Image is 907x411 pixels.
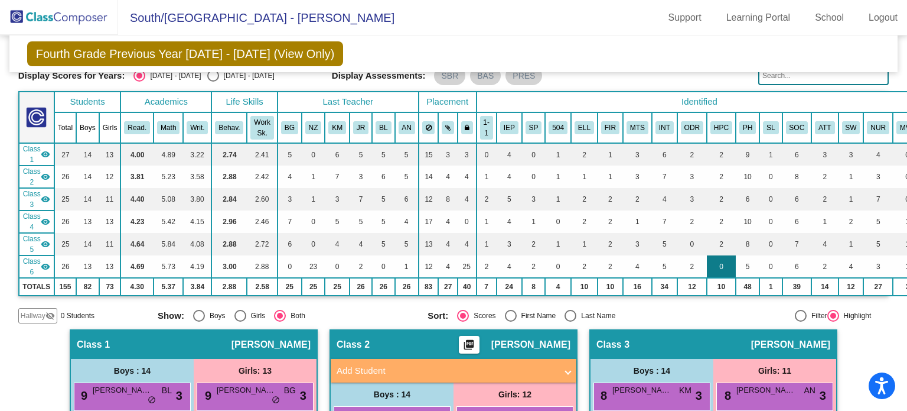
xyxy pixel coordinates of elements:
td: 2 [707,143,736,166]
td: 0 [759,188,782,211]
td: 1 [839,233,864,255]
mat-radio-group: Select an option [133,70,274,82]
td: 3 [839,143,864,166]
td: 7 [652,211,677,233]
td: 3 [863,166,893,188]
td: 3.58 [183,166,211,188]
td: 7 [278,211,302,233]
td: 0 [477,143,497,166]
td: 5 [736,255,759,278]
button: 1-1 [480,116,493,140]
td: 5 [863,233,893,255]
mat-icon: picture_as_pdf [462,339,476,355]
td: 1 [598,166,623,188]
th: Total [54,112,76,143]
th: Keep with teacher [458,112,477,143]
span: South/[GEOGRAPHIC_DATA] - [PERSON_NAME] [118,8,394,27]
td: 2 [571,188,598,211]
td: 3 [623,143,652,166]
th: John Robinson [350,112,372,143]
button: ELL [575,121,594,134]
td: 2 [811,255,838,278]
td: 25 [458,255,477,278]
td: 7 [350,188,372,211]
td: 0 [759,166,782,188]
td: 1 [598,143,623,166]
td: 1 [477,166,497,188]
td: 14 [76,188,99,211]
mat-icon: visibility [41,240,50,249]
th: Academic Intervention Service Provider(s) [652,112,677,143]
td: 6 [395,188,419,211]
button: FIR [601,121,619,134]
td: 4.15 [183,211,211,233]
td: Jennifer Friedrich - No Class Name [19,166,54,188]
td: 14 [76,233,99,255]
button: Behav. [215,121,243,134]
td: 1 [571,233,598,255]
button: ODR [681,121,703,134]
td: 5.73 [154,255,183,278]
td: 4.89 [154,143,183,166]
td: 4.69 [120,255,154,278]
td: 0 [325,255,350,278]
button: BL [376,121,391,134]
mat-icon: visibility [41,195,50,204]
td: 2.74 [211,143,247,166]
span: Class 4 [23,211,41,232]
td: 3 [623,166,652,188]
button: NUR [867,121,889,134]
td: 5 [325,211,350,233]
td: 27 [54,143,76,166]
a: Support [659,8,711,27]
td: 0 [372,255,394,278]
td: 6 [782,211,812,233]
td: 2.41 [247,143,277,166]
td: 82 [76,278,99,296]
td: 2 [598,211,623,233]
th: Social Worker [839,112,864,143]
td: 4 [497,211,522,233]
td: 25 [54,233,76,255]
td: 6 [325,143,350,166]
th: Phonics Concern [736,112,759,143]
th: Heavy Parent Communication [707,112,736,143]
td: 4 [811,233,838,255]
td: 1 [811,211,838,233]
button: INT [655,121,674,134]
td: 4.23 [120,211,154,233]
td: 8 [782,166,812,188]
td: 3 [278,188,302,211]
span: Fourth Grade Previous Year [DATE] - [DATE] (View Only) [27,41,344,66]
td: 2 [522,255,546,278]
button: SW [842,121,860,134]
td: 4.00 [120,143,154,166]
th: Individualized Education Plan [497,112,522,143]
th: Student of Color [782,112,812,143]
span: Class 6 [23,256,41,277]
td: 1 [545,233,571,255]
td: 2.96 [211,211,247,233]
td: 26 [54,166,76,188]
td: 9 [736,143,759,166]
td: 2 [571,211,598,233]
td: 1 [545,188,571,211]
td: 4 [458,233,477,255]
button: 504 [549,121,567,134]
td: 2 [477,188,497,211]
button: Print Students Details [459,336,479,354]
td: 2.84 [211,188,247,211]
button: PH [739,121,756,134]
td: 3 [677,166,707,188]
td: 1 [522,211,546,233]
td: 1 [759,143,782,166]
td: Niki Zitur - No Class Name [19,255,54,278]
button: BG [281,121,298,134]
button: JR [353,121,368,134]
td: 5.84 [154,233,183,255]
th: Academics [120,92,211,112]
td: 3 [497,233,522,255]
td: 7 [325,166,350,188]
td: 2 [477,255,497,278]
th: Boys [76,112,99,143]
